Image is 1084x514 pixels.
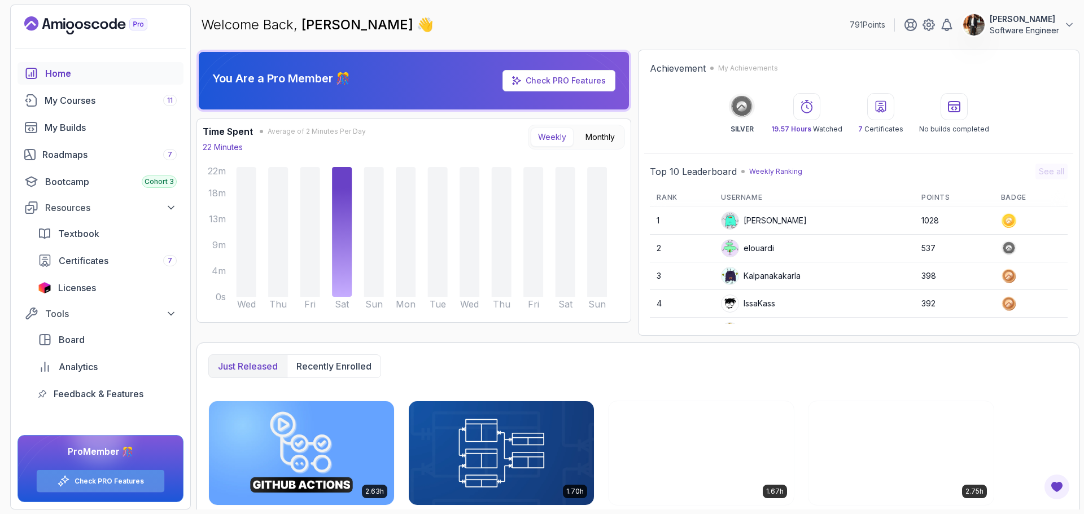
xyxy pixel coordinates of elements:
a: Check PRO Features [526,76,606,85]
tspan: Fri [304,298,316,310]
button: user profile image[PERSON_NAME]Software Engineer [963,14,1075,36]
span: 7 [168,256,172,265]
a: feedback [31,383,183,405]
tspan: Fri [528,298,539,310]
a: board [31,328,183,351]
a: bootcamp [18,170,183,193]
tspan: Tue [430,298,446,310]
button: Open Feedback Button [1043,473,1070,500]
p: Software Engineer [990,25,1059,36]
td: 537 [915,235,994,262]
p: Weekly Ranking [749,167,802,176]
button: Recently enrolled [287,355,381,377]
span: 👋 [417,16,434,34]
tspan: Wed [237,298,256,310]
div: Bootcamp [45,175,177,188]
img: jetbrains icon [38,282,51,293]
td: 1 [650,207,714,235]
tspan: 0s [216,291,226,302]
span: 11 [167,96,173,105]
a: builds [18,116,183,139]
div: [PERSON_NAME] [721,212,807,230]
div: Home [45,67,177,80]
span: Certificates [59,254,108,267]
tspan: Wed [460,298,479,310]
h3: Time Spent [203,125,253,138]
button: Monthly [578,128,622,147]
img: user profile image [722,323,738,340]
a: analytics [31,355,183,378]
span: 19.57 Hours [771,125,811,133]
p: 22 Minutes [203,142,243,153]
span: Analytics [59,360,98,374]
div: Roadmaps [42,148,177,161]
button: Just released [209,355,287,377]
div: My Builds [45,121,177,134]
a: Check PRO Features [502,70,615,91]
p: Recently enrolled [296,359,371,373]
p: My Achievements [718,64,778,73]
div: NC [721,322,755,340]
a: roadmaps [18,143,183,166]
tspan: 9m [212,239,226,251]
tspan: Sat [335,298,349,310]
p: 2.75h [965,487,984,496]
button: Tools [18,304,183,324]
span: Textbook [58,227,99,240]
tspan: Thu [269,298,287,310]
p: 791 Points [850,19,885,30]
img: user profile image [722,295,738,312]
a: Check PRO Features [75,477,144,486]
td: 355 [915,318,994,345]
th: Username [714,188,915,207]
p: 1.70h [566,487,584,496]
tspan: 18m [208,187,226,199]
button: See all [1035,164,1068,179]
td: 2 [650,235,714,262]
td: 5 [650,318,714,345]
img: Database Design & Implementation card [409,401,594,505]
span: Board [59,333,85,346]
button: Check PRO Features [36,469,165,493]
div: Kalpanakakarla [721,267,801,285]
a: licenses [31,276,183,299]
span: 7 [858,125,863,133]
tspan: Mon [396,298,416,310]
td: 1028 [915,207,994,235]
p: Watched [771,125,842,134]
p: Welcome Back, [201,16,434,34]
tspan: 22m [208,165,226,177]
p: 2.63h [365,487,384,496]
div: My Courses [45,94,177,107]
span: 7 [168,150,172,159]
a: Landing page [24,16,173,34]
tspan: Sun [588,298,606,310]
span: Licenses [58,281,96,295]
img: default monster avatar [722,267,738,284]
a: home [18,62,183,85]
a: courses [18,89,183,112]
tspan: Sat [558,298,573,310]
span: Feedback & Features [54,387,143,401]
img: Java Unit Testing and TDD card [808,401,994,505]
img: default monster avatar [722,212,738,229]
img: CI/CD with GitHub Actions card [209,401,394,505]
p: 1.67h [766,487,784,496]
div: elouardi [721,239,774,257]
th: Points [915,188,994,207]
p: Just released [218,359,278,373]
span: [PERSON_NAME] [301,16,417,33]
div: Tools [45,307,177,320]
a: certificates [31,249,183,272]
h2: Achievement [650,61,706,75]
tspan: 13m [209,213,226,225]
td: 392 [915,290,994,318]
th: Rank [650,188,714,207]
p: SILVER [731,125,754,134]
span: Average of 2 Minutes Per Day [268,127,366,136]
div: Resources [45,201,177,214]
td: 398 [915,262,994,290]
th: Badge [994,188,1068,207]
h2: Top 10 Leaderboard [650,165,737,178]
p: Certificates [858,125,903,134]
